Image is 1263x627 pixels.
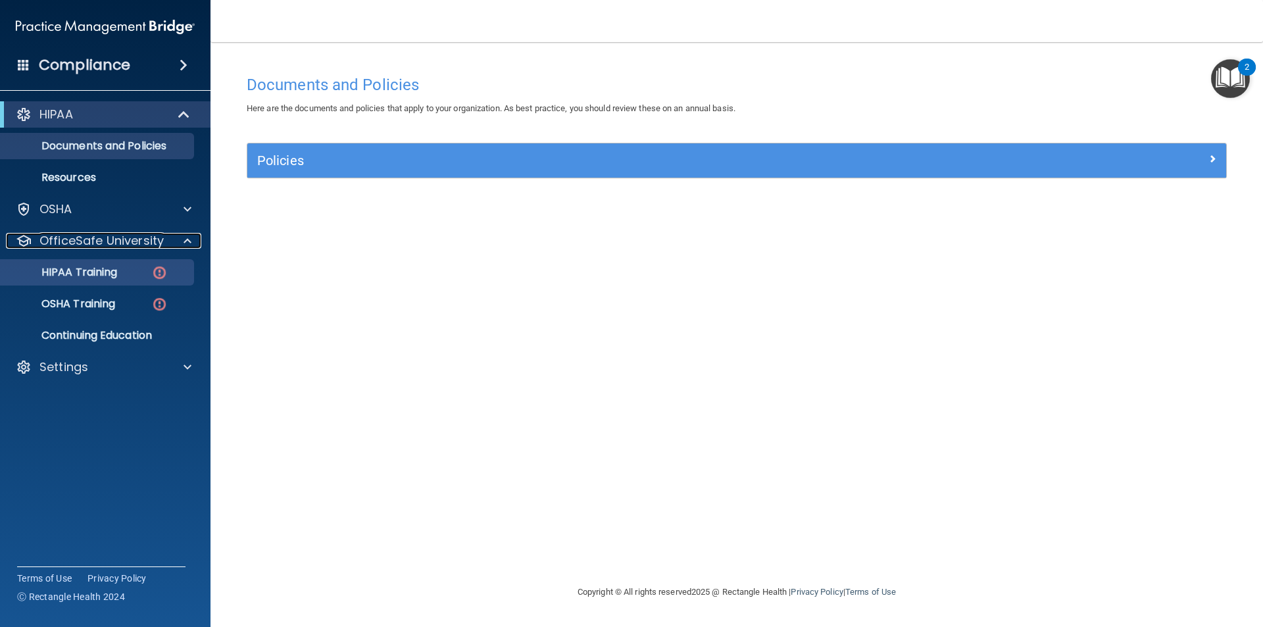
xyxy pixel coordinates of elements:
span: Ⓒ Rectangle Health 2024 [17,590,125,603]
p: Settings [39,359,88,375]
a: OfficeSafe University [16,233,191,249]
p: HIPAA [39,107,73,122]
h4: Documents and Policies [247,76,1227,93]
div: 2 [1245,67,1249,84]
a: Policies [257,150,1216,171]
p: Documents and Policies [9,139,188,153]
p: OSHA [39,201,72,217]
a: HIPAA [16,107,191,122]
a: Settings [16,359,191,375]
a: OSHA [16,201,191,217]
a: Terms of Use [17,572,72,585]
p: OfficeSafe University [39,233,164,249]
p: OSHA Training [9,297,115,311]
img: danger-circle.6113f641.png [151,264,168,281]
a: Terms of Use [845,587,896,597]
h4: Compliance [39,56,130,74]
img: danger-circle.6113f641.png [151,296,168,313]
h5: Policies [257,153,972,168]
p: HIPAA Training [9,266,117,279]
div: Copyright © All rights reserved 2025 @ Rectangle Health | | [497,571,977,613]
a: Privacy Policy [87,572,147,585]
a: Privacy Policy [791,587,843,597]
p: Continuing Education [9,329,188,342]
p: Resources [9,171,188,184]
span: Here are the documents and policies that apply to your organization. As best practice, you should... [247,103,735,113]
img: PMB logo [16,14,195,40]
button: Open Resource Center, 2 new notifications [1211,59,1250,98]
